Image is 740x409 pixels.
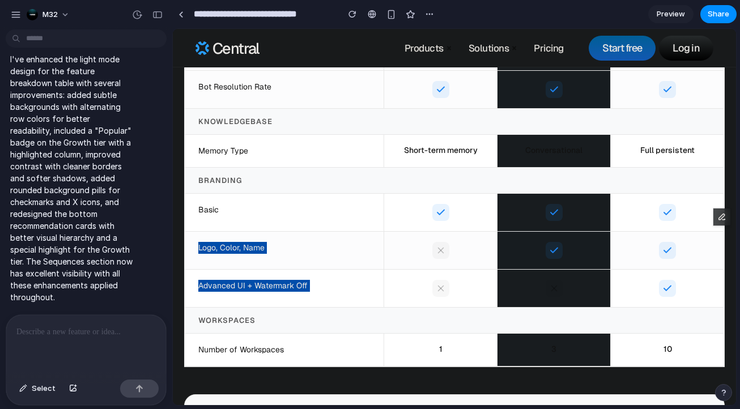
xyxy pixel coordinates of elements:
p: Log in [500,13,527,25]
div: Workspaces [12,279,551,304]
p: Central [40,12,87,27]
div: Advanced UI + Watermark Off [12,241,211,278]
div: Memory Type [12,106,211,138]
p: Products [232,15,271,24]
button: Share [700,5,737,23]
div: Branding [12,139,551,164]
div: Number of Workspaces [12,305,211,337]
div: 3 [334,315,428,325]
span: Select [32,383,56,394]
div: Short-term memory [220,116,315,126]
span: Preview [657,8,685,20]
div: Knowledgebase [12,80,551,105]
button: m32 [22,6,75,24]
div: Full persistent [447,116,542,126]
div: Logo, Color, Name [12,203,211,240]
p: Start free [429,13,470,25]
p: Solutions [296,15,336,24]
p: I've enhanced the light mode design for the feature breakdown table with several improvements: ad... [10,53,134,303]
div: Basic [12,165,211,202]
span: Share [708,8,729,20]
p: Pricing [361,15,390,24]
div: 10 [447,315,542,325]
button: Select [14,380,61,398]
a: Preview [648,5,694,23]
div: Bot Resolution Rate [12,42,211,79]
div: Conversational [334,116,428,126]
div: 1 [220,315,315,325]
span: m32 [42,9,58,20]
